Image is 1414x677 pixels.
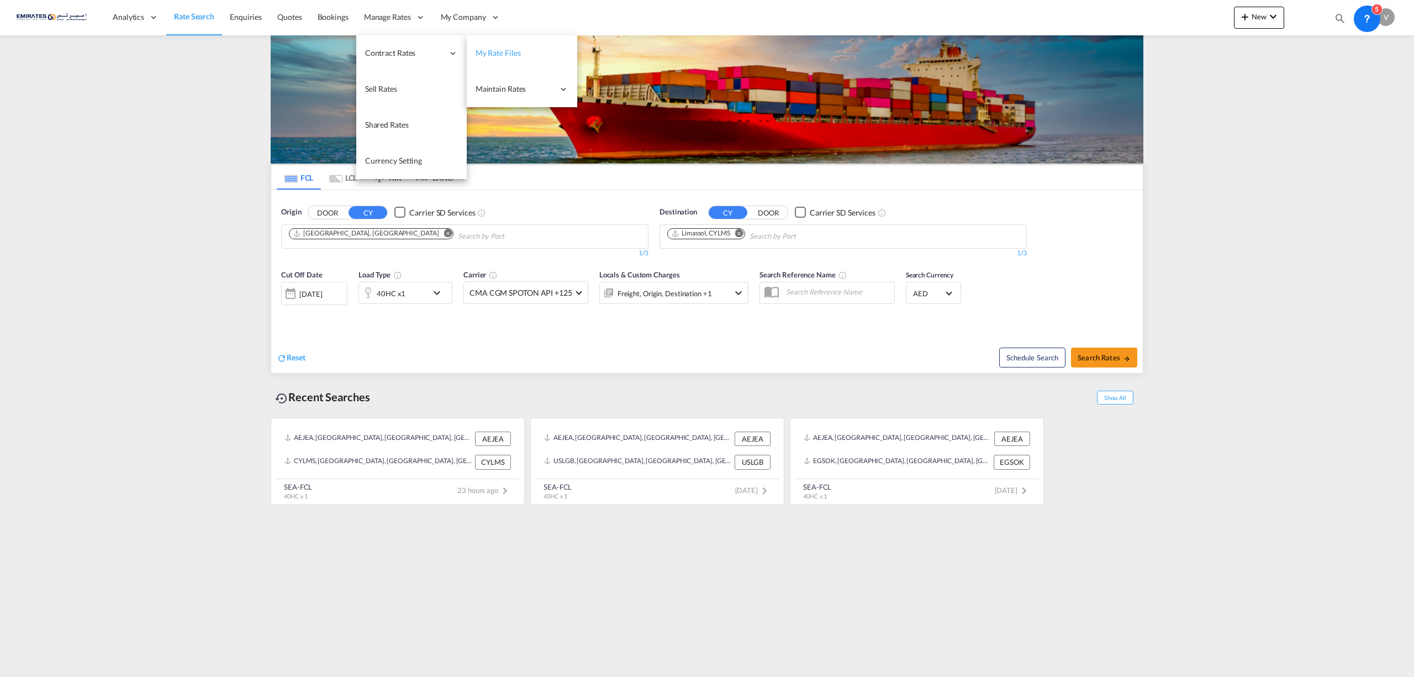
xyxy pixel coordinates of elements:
div: AEJEA [475,432,511,446]
md-select: Select Currency: د.إ AEDUnited Arab Emirates Dirham [912,285,955,301]
span: Rate Search [174,12,214,21]
span: Manage Rates [364,12,411,23]
span: 23 hours ago [457,486,511,495]
div: Freight Origin Destination Factory Stuffingicon-chevron-down [599,282,748,304]
span: Reset [287,353,305,362]
input: Search Reference Name [780,284,894,300]
span: Sell Rates [365,84,397,93]
md-icon: icon-chevron-down [1267,10,1280,23]
button: CY [709,206,747,219]
a: My Rate Files [467,35,577,71]
md-checkbox: Checkbox No Ink [394,207,475,218]
span: My Company [441,12,486,23]
span: My Rate Files [476,48,521,57]
md-icon: icon-refresh [277,353,287,363]
div: AEJEA, Jebel Ali, United Arab Emirates, Middle East, Middle East [544,432,732,446]
div: AEJEA, Jebel Ali, United Arab Emirates, Middle East, Middle East [804,432,991,446]
span: CMA CGM SPOTON API +125 [469,287,572,298]
span: Show All [1097,391,1133,405]
md-icon: icon-chevron-right [758,484,771,497]
div: 1/3 [659,249,1027,258]
md-icon: Your search will be saved by the below given name [838,271,847,280]
div: Carrier SD Services [810,207,875,218]
md-icon: The selected Trucker/Carrierwill be displayed in the rate results If the rates are from another f... [489,271,498,280]
recent-search-card: AEJEA, [GEOGRAPHIC_DATA], [GEOGRAPHIC_DATA], [GEOGRAPHIC_DATA], [GEOGRAPHIC_DATA] AEJEAEGSOK, [GE... [790,418,1044,505]
span: 40HC x 1 [803,492,827,500]
md-icon: Unchecked: Search for CY (Container Yard) services for all selected carriers.Checked : Search for... [878,208,887,217]
button: DOOR [749,206,788,219]
span: Quotes [277,12,302,22]
span: Enquiries [230,12,262,22]
span: Search Rates [1078,353,1131,362]
div: Press delete to remove this chip. [293,229,441,238]
div: V [1377,8,1395,26]
div: AEJEA, Jebel Ali, United Arab Emirates, Middle East, Middle East [284,432,472,446]
md-icon: icon-chevron-down [732,286,745,300]
span: Carrier [463,270,498,279]
span: Bookings [318,12,349,22]
md-icon: Unchecked: Search for CY (Container Yard) services for all selected carriers.Checked : Search for... [477,208,486,217]
div: 1/3 [281,249,648,258]
div: CYLMS, Limassol, Cyprus, Southern Europe, Europe [284,455,472,469]
span: 40HC x 1 [544,492,567,500]
md-icon: icon-chevron-right [1017,484,1031,497]
div: Contract Rates [356,35,467,71]
div: SEA-FCL [544,482,572,492]
span: [DATE] [995,486,1031,495]
md-pagination-wrapper: Use the left and right arrow keys to navigate between tabs [277,165,453,190]
div: Freight Origin Destination Factory Stuffing [618,286,712,301]
div: [DATE] [281,282,347,305]
span: Search Currency [906,271,954,279]
span: Contract Rates [365,48,444,59]
md-icon: icon-plus 400-fg [1238,10,1252,23]
div: 40HC x1 [377,286,405,301]
div: Maintain Rates [467,71,577,107]
div: USLGB [735,455,771,469]
span: Load Type [358,270,402,279]
div: Help [1353,8,1377,28]
md-icon: icon-arrow-right [1123,355,1131,363]
md-icon: icon-airplane [373,171,386,180]
input: Chips input. [750,228,854,245]
button: Remove [728,229,745,240]
div: [DATE] [299,289,322,299]
div: 40HC x1icon-chevron-down [358,282,452,304]
button: Note: By default Schedule search will only considerorigin ports, destination ports and cut off da... [999,348,1065,368]
md-icon: icon-magnify [1334,12,1346,24]
div: CYLMS [475,455,511,469]
md-tab-item: LCL [321,165,365,190]
div: icon-refreshReset [277,352,305,364]
div: EGSOK [994,455,1030,469]
md-icon: icon-chevron-right [498,484,511,497]
button: DOOR [308,206,347,219]
md-icon: icon-chevron-down [430,286,449,300]
md-chips-wrap: Chips container. Use arrow keys to select chips. [287,225,567,245]
div: AEJEA [735,432,771,446]
span: Locals & Custom Charges [599,270,680,279]
span: AED [913,288,944,298]
md-icon: icon-backup-restore [275,392,288,405]
recent-search-card: AEJEA, [GEOGRAPHIC_DATA], [GEOGRAPHIC_DATA], [GEOGRAPHIC_DATA], [GEOGRAPHIC_DATA] AEJEACYLMS, [GE... [271,418,525,505]
recent-search-card: AEJEA, [GEOGRAPHIC_DATA], [GEOGRAPHIC_DATA], [GEOGRAPHIC_DATA], [GEOGRAPHIC_DATA] AEJEAUSLGB, [GE... [530,418,784,505]
span: [DATE] [735,486,771,495]
span: Analytics [113,12,144,23]
input: Chips input. [458,228,563,245]
div: Recent Searches [271,385,374,410]
div: icon-magnify [1334,12,1346,29]
img: c67187802a5a11ec94275b5db69a26e6.png [17,5,91,30]
span: Destination [659,207,697,218]
a: Currency Setting [356,143,467,179]
button: Remove [436,229,453,240]
div: Carrier SD Services [409,207,475,218]
div: Jebel Ali, AEJEA [293,229,439,238]
div: Press delete to remove this chip. [671,229,732,238]
md-icon: icon-information-outline [393,271,402,280]
span: Help [1353,8,1371,27]
div: Limassol, CYLMS [671,229,730,238]
span: Search Reference Name [759,270,847,279]
div: USLGB, Long Beach, CA, United States, North America, Americas [544,455,732,469]
div: OriginDOOR CY Checkbox No InkUnchecked: Search for CY (Container Yard) services for all selected ... [271,190,1143,373]
img: LCL+%26+FCL+BACKGROUND.png [271,35,1143,164]
span: Origin [281,207,301,218]
span: 40HC x 1 [284,492,308,500]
